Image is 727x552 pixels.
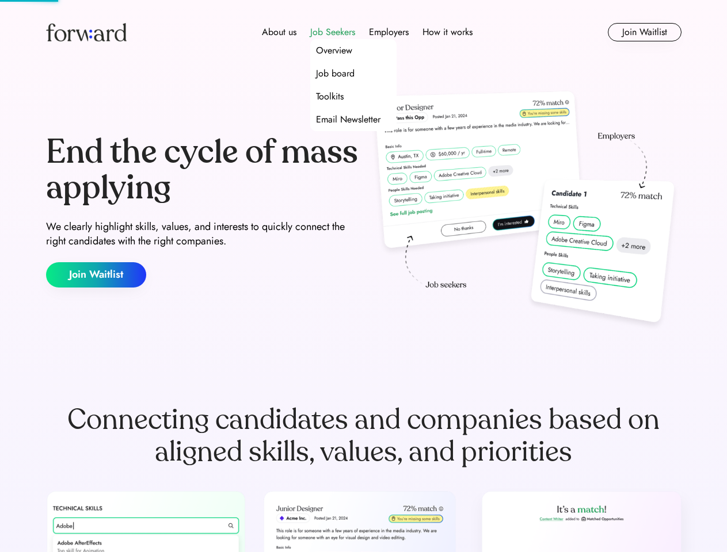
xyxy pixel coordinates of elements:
[423,25,473,39] div: How it works
[368,87,682,335] img: hero-image.png
[262,25,296,39] div: About us
[369,25,409,39] div: Employers
[310,25,355,39] div: Job Seekers
[608,23,682,41] button: Join Waitlist
[316,44,352,57] div: Overview
[316,67,355,80] div: Job board
[46,135,359,205] div: End the cycle of mass applying
[316,113,380,126] div: Email Newsletter
[46,262,146,287] button: Join Waitlist
[46,404,682,468] div: Connecting candidates and companies based on aligned skills, values, and priorities
[316,90,344,103] div: Toolkits
[46,220,359,248] div: We clearly highlight skills, values, and interests to quickly connect the right candidates with t...
[46,23,127,41] img: Forward logo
